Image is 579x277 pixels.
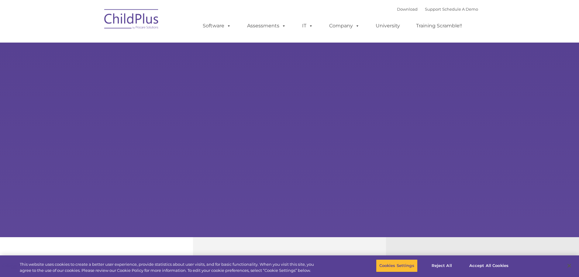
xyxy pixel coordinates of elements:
button: Reject All [423,259,461,272]
a: Assessments [241,20,292,32]
button: Accept All Cookies [466,259,512,272]
a: IT [296,20,319,32]
a: Support [425,7,441,12]
div: This website uses cookies to create a better user experience, provide statistics about user visit... [20,261,319,273]
a: Schedule A Demo [442,7,478,12]
font: | [397,7,478,12]
a: Training Scramble!! [410,20,468,32]
a: Company [323,20,366,32]
button: Close [563,259,576,272]
a: Download [397,7,418,12]
button: Cookies Settings [376,259,418,272]
img: ChildPlus by Procare Solutions [101,5,162,35]
a: Software [197,20,237,32]
a: University [370,20,406,32]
